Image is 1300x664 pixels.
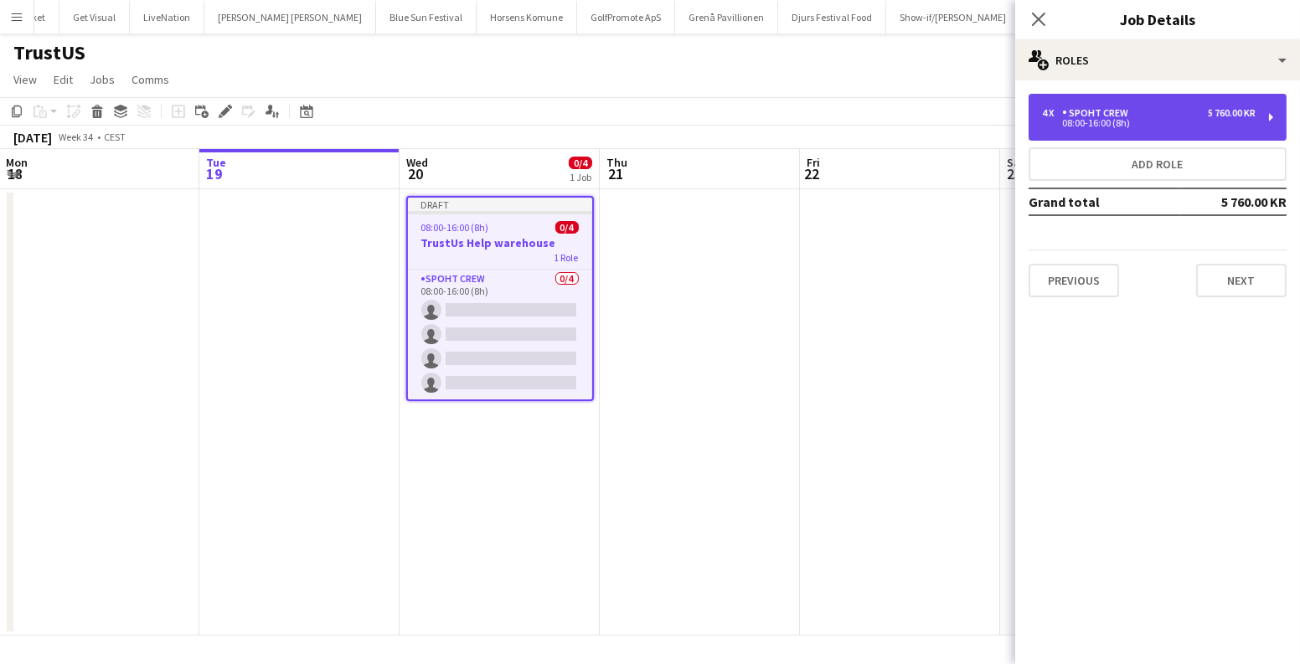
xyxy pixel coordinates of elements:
td: Grand total [1029,188,1181,215]
button: Previous [1029,264,1119,297]
span: Week 34 [55,131,97,143]
span: 19 [204,164,226,183]
span: Comms [132,72,169,87]
button: [PERSON_NAME] [PERSON_NAME] [204,1,376,33]
app-job-card: Draft08:00-16:00 (8h)0/4TrustUs Help warehouse1 RoleSpoht Crew0/408:00-16:00 (8h) [406,196,594,401]
a: View [7,69,44,90]
div: 4 x [1042,107,1062,119]
button: Add role [1029,147,1287,181]
a: Comms [125,69,176,90]
div: [DATE] [13,129,52,146]
span: Tue [206,155,226,170]
h3: Job Details [1015,8,1300,30]
span: Wed [406,155,428,170]
span: 1 Role [555,251,579,264]
span: 18 [3,164,28,183]
span: 0/4 [569,157,592,169]
div: CEST [104,131,126,143]
div: Spoht Crew [1062,107,1135,119]
div: 5 760.00 KR [1208,107,1256,119]
td: 5 760.00 KR [1181,188,1287,215]
div: 08:00-16:00 (8h) [1042,119,1256,127]
span: Edit [54,72,73,87]
app-card-role: Spoht Crew0/408:00-16:00 (8h) [408,270,592,399]
a: Edit [47,69,80,90]
span: 08:00-16:00 (8h) [421,221,489,234]
h3: TrustUs Help warehouse [408,235,592,250]
h1: TrustUS [13,40,85,65]
span: 23 [1004,164,1025,183]
span: Fri [807,155,820,170]
div: Draft [408,198,592,211]
span: 21 [604,164,627,183]
span: Sat [1007,155,1025,170]
span: View [13,72,37,87]
span: Mon [6,155,28,170]
div: Roles [1015,40,1300,80]
a: Jobs [83,69,121,90]
button: Next [1196,264,1287,297]
span: 22 [804,164,820,183]
span: Jobs [90,72,115,87]
button: GolfPromote ApS [577,1,675,33]
button: Blue Sun Festival [376,1,477,33]
button: Djurs Festival Food [778,1,886,33]
div: 1 Job [570,171,591,183]
button: Grenå Pavillionen [675,1,778,33]
span: Thu [606,155,627,170]
button: Get Visual [59,1,130,33]
button: Horsens Komune [477,1,577,33]
button: Show-if/[PERSON_NAME] [886,1,1020,33]
span: 0/4 [555,221,579,234]
span: 20 [404,164,428,183]
button: LiveNation [130,1,204,33]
